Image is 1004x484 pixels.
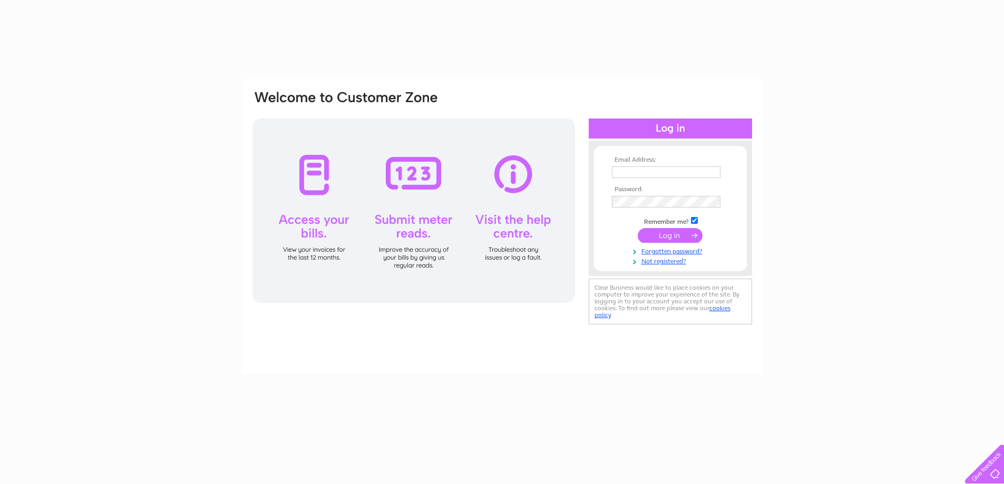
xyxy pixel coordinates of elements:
[594,304,730,319] a: cookies policy
[612,255,732,265] a: Not registered?
[609,215,732,226] td: Remember me?
[609,156,732,164] th: Email Address:
[638,228,703,243] input: Submit
[589,279,752,324] div: Clear Business would like to place cookies on your computer to improve your experience of the sit...
[609,186,732,193] th: Password:
[612,245,732,255] a: Forgotten password?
